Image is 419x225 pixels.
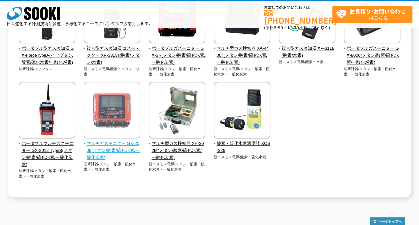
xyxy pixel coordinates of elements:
[19,66,76,72] p: 理研計器/イソブタン
[344,66,401,77] p: 理研計器/メタン・酸素・硫化水素・一酸化炭素
[84,161,141,172] p: 理研計器/メタン・酸素・硫化水素・一酸化炭素
[19,140,76,168] span: ポータブルマルチガスモニター GX-2012 TypeB(メタン/酸素/硫化水素/一酸化炭素)
[149,161,206,172] p: 新コスモス電機/メタン・酸素・硫化水素・一酸化炭素
[214,154,271,160] p: 新コスモス電機/酸素・硫化水素
[264,25,330,31] span: (平日 ～ 土日、祝日除く)
[84,66,141,77] p: 新コスモス電機/酸素・メタン・水素
[149,82,205,140] img: マルチ型ガス検知器 XP-302M(メタン/酸素/硫化水素/一酸化炭素)
[274,25,283,31] span: 8:50
[19,168,76,179] p: 理研計器/メタン・酸素・硫化水素・一酸化炭素
[149,39,206,66] a: ポータブルガスモニター GX-3R(メタン/酸素/硫化水素/一酸化炭素)
[279,59,336,65] p: 新コスモス電機/酸素・水素
[214,82,270,140] img: 酸素・硫化水素濃度計 XOS-326
[332,6,412,23] a: お見積り･お問い合わせはこちら
[350,7,406,15] strong: お見積り･お問い合わせ
[149,140,206,161] span: マルチ型ガス検知器 XP-302M(メタン/酸素/硫化水素/一酸化炭素)
[84,134,141,161] a: マルチガスモニター GX-2009(メタン/酸素/硫化水素/一酸化炭素)
[214,45,271,66] span: マルチ型ガス検知器 XA-4400Ⅱ(メタン/酸素/硫化水素/一酸化炭素)
[84,140,141,161] span: マルチガスモニター GX-2009(メタン/酸素/硫化水素/一酸化炭素)
[19,45,76,66] span: ポータブル型ガス検知器 GX-ForceTypeA(イソブタン/酸素/硫化水素/一酸化炭素)
[214,66,271,77] p: 新コスモス電機/メタン・酸素・硫化水素・一酸化炭素
[84,82,140,140] img: マルチガスモニター GX-2009(メタン/酸素/硫化水素/一酸化炭素)
[264,10,332,24] a: [PHONE_NUMBER]
[279,39,336,59] a: 複合型ガス検知器 XP-3118(酸素/水素)
[336,6,412,23] span: はこちら
[214,39,271,66] a: マルチ型ガス検知器 XA-4400Ⅱ(メタン/酸素/硫化水素/一酸化炭素)
[149,45,206,66] span: ポータブルガスモニター GX-3R(メタン/酸素/硫化水素/一酸化炭素)
[149,66,206,77] p: 理研計器/メタン・酸素・硫化水素・一酸化炭素
[344,45,401,66] span: ポータブルガスモニター GX-8000(メタン/酸素/硫化水素/一酸化炭素)
[19,134,76,168] a: ポータブルマルチガスモニター GX-2012 TypeB(メタン/酸素/硫化水素/一酸化炭素)
[7,22,153,26] p: 日々進化する計測技術と多種・多様化するニーズにレンタルでお応えします。
[264,6,332,10] span: お電話でのお問い合わせは
[149,134,206,161] a: マルチ型ガス検知器 XP-302M(メタン/酸素/硫化水素/一酸化炭素)
[84,45,141,66] span: 複合型ガス検知器 コスモテクター XP-3318Ⅱ(酸素/メタン/水素)
[287,25,299,31] span: 17:30
[214,134,271,154] a: 酸素・硫化水素濃度計 XOS-326
[84,39,141,66] a: 複合型ガス検知器 コスモテクター XP-3318Ⅱ(酸素/メタン/水素)
[214,140,271,154] span: 酸素・硫化水素濃度計 XOS-326
[344,39,401,66] a: ポータブルガスモニター GX-8000(メタン/酸素/硫化水素/一酸化炭素)
[279,45,336,59] span: 複合型ガス検知器 XP-3118(酸素/水素)
[19,39,76,66] a: ポータブル型ガス検知器 GX-ForceTypeA(イソブタン/酸素/硫化水素/一酸化炭素)
[19,82,75,140] img: ポータブルマルチガスモニター GX-2012 TypeB(メタン/酸素/硫化水素/一酸化炭素)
